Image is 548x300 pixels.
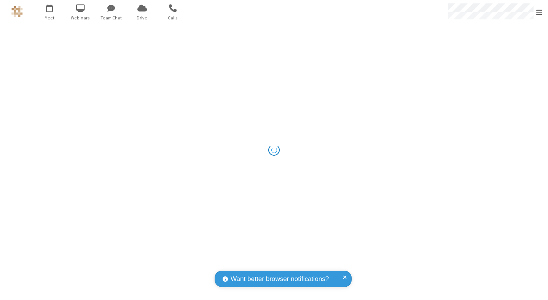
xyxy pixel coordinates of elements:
[66,14,95,21] span: Webinars
[35,14,64,21] span: Meet
[529,280,542,295] iframe: Chat
[159,14,187,21] span: Calls
[128,14,156,21] span: Drive
[97,14,126,21] span: Team Chat
[231,274,329,284] span: Want better browser notifications?
[11,6,23,17] img: QA Selenium DO NOT DELETE OR CHANGE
